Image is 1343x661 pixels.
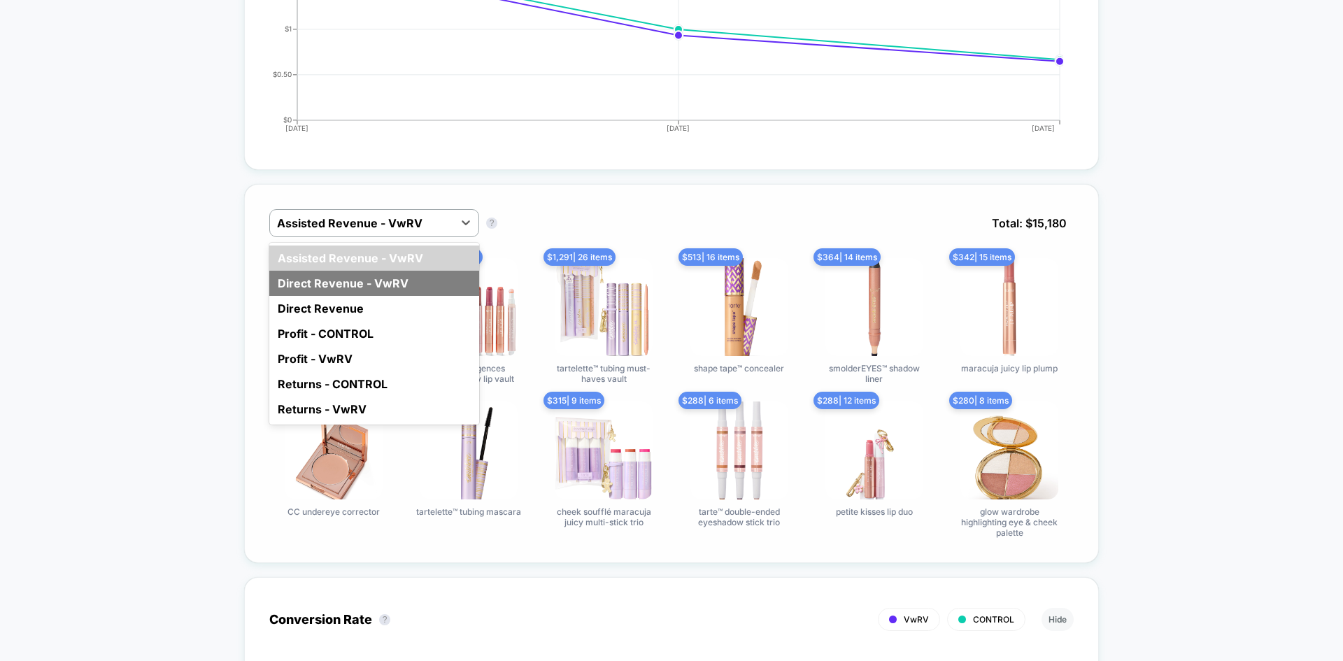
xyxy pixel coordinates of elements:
span: $ 1,291 | 26 items [543,248,616,266]
span: glow wardrobe highlighting eye & cheek palette [957,506,1062,538]
span: VwRV [904,614,929,625]
img: smolderEYES™ shadow liner [825,258,923,356]
span: shape tape™ concealer [694,363,784,374]
span: maracuja juicy lip plump [961,363,1058,374]
div: Direct Revenue - VwRV [269,271,479,296]
span: cheek soufflé maracuja juicy multi-stick trio [551,506,656,527]
span: $ 364 | 14 items [813,248,881,266]
button: Hide [1042,608,1074,631]
img: shape tape™ concealer [690,258,788,356]
img: glow wardrobe highlighting eye & cheek palette [960,401,1058,499]
tspan: $1 [285,24,292,33]
tspan: $0.50 [273,70,292,78]
span: $ 342 | 15 items [949,248,1015,266]
tspan: [DATE] [1032,124,1056,132]
div: Returns - CONTROL [269,371,479,397]
span: petite kisses lip duo [836,506,913,517]
span: smolderEYES™ shadow liner [822,363,927,384]
span: CONTROL [973,614,1014,625]
div: Returns - VwRV [269,397,479,422]
div: Direct Revenue [269,296,479,321]
span: tartelette™ tubing mascara [416,506,521,517]
tspan: [DATE] [285,124,308,132]
span: $ 315 | 9 items [543,392,604,409]
span: $ 288 | 12 items [813,392,879,409]
button: ? [486,218,497,229]
span: tartelette™ tubing must-haves vault [551,363,656,384]
tspan: [DATE] [667,124,690,132]
img: tartelette™ tubing mascara [420,401,518,499]
img: maracuja juicy lip plump [960,258,1058,356]
span: CC undereye corrector [287,506,380,517]
img: CC undereye corrector [285,401,383,499]
img: petite kisses lip duo [825,401,923,499]
button: ? [379,614,390,625]
img: cheek soufflé maracuja juicy multi-stick trio [555,401,653,499]
div: Assisted Revenue - VwRV [269,246,479,271]
span: tarte™ double-ended eyeshadow stick trio [687,506,792,527]
tspan: $0 [283,115,292,124]
div: Profit - VwRV [269,346,479,371]
img: tarte™ double-ended eyeshadow stick trio [690,401,788,499]
span: $ 513 | 16 items [678,248,743,266]
span: Total: $ 15,180 [985,209,1074,237]
div: Profit - CONTROL [269,321,479,346]
span: $ 288 | 6 items [678,392,741,409]
img: tartelette™ tubing must-haves vault [555,258,653,356]
span: $ 280 | 8 items [949,392,1012,409]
